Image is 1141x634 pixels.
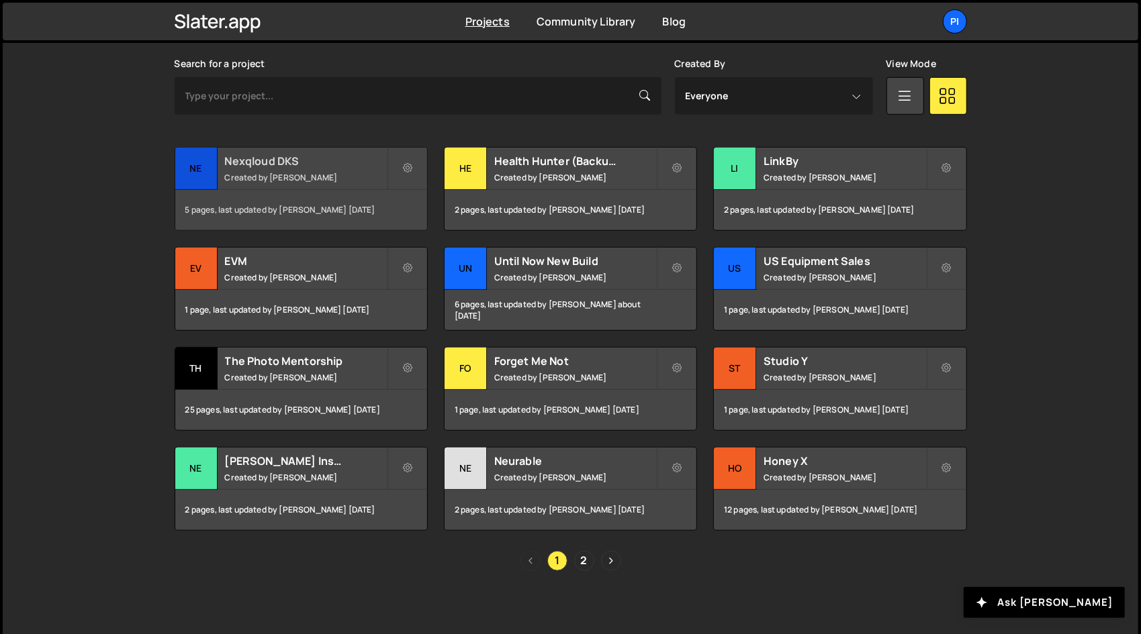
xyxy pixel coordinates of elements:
div: He [445,148,487,190]
div: Un [445,248,487,290]
a: Th The Photo Mentorship Created by [PERSON_NAME] 25 pages, last updated by [PERSON_NAME] [DATE] [175,347,428,431]
small: Created by [PERSON_NAME] [225,472,387,483]
small: Created by [PERSON_NAME] [225,272,387,283]
div: Fo [445,348,487,390]
a: Ho Honey X Created by [PERSON_NAME] 12 pages, last updated by [PERSON_NAME] [DATE] [713,447,966,531]
a: Ne Nexqloud DKS Created by [PERSON_NAME] 5 pages, last updated by [PERSON_NAME] [DATE] [175,147,428,231]
small: Created by [PERSON_NAME] [764,472,925,483]
h2: [PERSON_NAME] Insulation [225,454,387,468]
div: 6 pages, last updated by [PERSON_NAME] about [DATE] [445,290,696,330]
label: Created By [675,58,726,69]
div: Li [714,148,756,190]
h2: Until Now New Build [494,254,656,268]
div: Ne [175,447,218,490]
a: Next page [601,551,621,571]
a: Projects [465,14,510,29]
a: EV EVM Created by [PERSON_NAME] 1 page, last updated by [PERSON_NAME] [DATE] [175,247,428,331]
div: Th [175,348,218,390]
h2: Forget Me Not [494,354,656,368]
div: 12 pages, last updated by [PERSON_NAME] [DATE] [714,490,966,530]
a: Ne Neurable Created by [PERSON_NAME] 2 pages, last updated by [PERSON_NAME] [DATE] [444,447,697,531]
h2: Health Hunter (Backup) [494,154,656,168]
label: Search for a project [175,58,265,69]
small: Created by [PERSON_NAME] [494,372,656,383]
div: 1 page, last updated by [PERSON_NAME] [DATE] [175,290,427,330]
h2: Studio Y [764,354,925,368]
a: Un Until Now New Build Created by [PERSON_NAME] 6 pages, last updated by [PERSON_NAME] about [DATE] [444,247,697,331]
a: Blog [663,14,686,29]
a: Ne [PERSON_NAME] Insulation Created by [PERSON_NAME] 2 pages, last updated by [PERSON_NAME] [DATE] [175,447,428,531]
a: Pi [943,9,967,34]
div: 1 page, last updated by [PERSON_NAME] [DATE] [445,390,696,430]
div: EV [175,248,218,290]
small: Created by [PERSON_NAME] [494,172,656,183]
a: US US Equipment Sales Created by [PERSON_NAME] 1 page, last updated by [PERSON_NAME] [DATE] [713,247,966,331]
a: Li LinkBy Created by [PERSON_NAME] 2 pages, last updated by [PERSON_NAME] [DATE] [713,147,966,231]
small: Created by [PERSON_NAME] [764,372,925,383]
label: View Mode [886,58,936,69]
a: Fo Forget Me Not Created by [PERSON_NAME] 1 page, last updated by [PERSON_NAME] [DATE] [444,347,697,431]
div: US [714,248,756,290]
div: 25 pages, last updated by [PERSON_NAME] [DATE] [175,390,427,430]
div: Pagination [175,551,967,571]
div: 5 pages, last updated by [PERSON_NAME] [DATE] [175,190,427,230]
small: Created by [PERSON_NAME] [494,272,656,283]
div: 2 pages, last updated by [PERSON_NAME] [DATE] [445,490,696,530]
div: 2 pages, last updated by [PERSON_NAME] [DATE] [714,190,966,230]
div: 2 pages, last updated by [PERSON_NAME] [DATE] [175,490,427,530]
div: 1 page, last updated by [PERSON_NAME] [DATE] [714,390,966,430]
small: Created by [PERSON_NAME] [764,172,925,183]
small: Created by [PERSON_NAME] [225,372,387,383]
h2: Nexqloud DKS [225,154,387,168]
h2: LinkBy [764,154,925,168]
h2: US Equipment Sales [764,254,925,268]
div: Ho [714,447,756,490]
small: Created by [PERSON_NAME] [764,272,925,283]
h2: Neurable [494,454,656,468]
small: Created by [PERSON_NAME] [225,172,387,183]
button: Ask [PERSON_NAME] [964,587,1125,618]
div: 1 page, last updated by [PERSON_NAME] [DATE] [714,290,966,330]
h2: The Photo Mentorship [225,354,387,368]
div: Ne [175,148,218,190]
a: Community Library [537,14,636,29]
a: He Health Hunter (Backup) Created by [PERSON_NAME] 2 pages, last updated by [PERSON_NAME] [DATE] [444,147,697,231]
small: Created by [PERSON_NAME] [494,472,656,483]
div: 2 pages, last updated by [PERSON_NAME] [DATE] [445,190,696,230]
h2: Honey X [764,454,925,468]
a: St Studio Y Created by [PERSON_NAME] 1 page, last updated by [PERSON_NAME] [DATE] [713,347,966,431]
div: St [714,348,756,390]
a: Page 2 [574,551,594,571]
h2: EVM [225,254,387,268]
input: Type your project... [175,77,661,115]
div: Ne [445,447,487,490]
